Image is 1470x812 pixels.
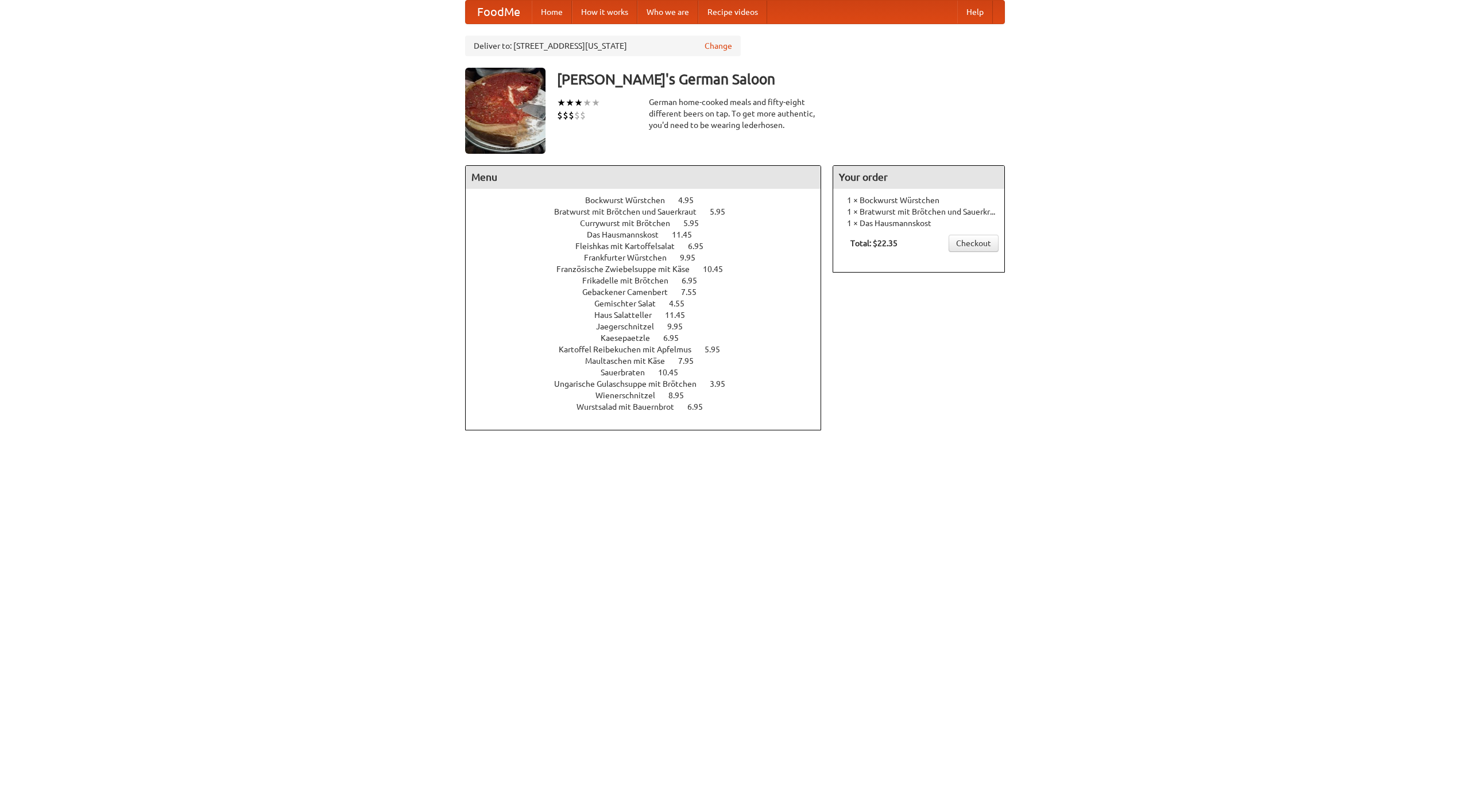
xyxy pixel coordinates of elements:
li: ★ [574,96,583,109]
span: 8.95 [668,391,695,400]
span: 7.55 [681,287,708,297]
a: FoodMe [466,1,532,24]
span: Maultaschen mit Käse [585,356,676,366]
a: Frikadelle mit Brötchen 6.95 [582,276,718,285]
span: 11.45 [672,230,703,239]
span: 3.95 [710,379,737,388]
span: 10.45 [658,368,690,377]
li: ★ [557,96,566,109]
a: Home [532,1,572,24]
div: German home-cooked meals and fifty-eight different beers on tap. To get more authentic, you'd nee... [649,96,821,131]
span: 4.55 [669,299,696,308]
li: 1 × Das Hausmannskost [839,217,999,229]
li: $ [563,109,568,122]
a: Das Hausmannskost 11.45 [587,230,713,239]
span: Haus Salatteller [594,310,663,320]
span: Gemischter Salat [594,299,667,308]
h3: [PERSON_NAME]'s German Saloon [557,68,1005,91]
span: 10.45 [703,265,734,274]
span: Frikadelle mit Brötchen [582,276,680,285]
a: Ungarische Gulaschsuppe mit Brötchen 3.95 [554,379,746,388]
a: Help [957,1,993,24]
span: Kartoffel Reibekuchen mit Apfelmus [559,345,703,354]
li: 1 × Bratwurst mit Brötchen und Sauerkraut [839,206,999,217]
li: $ [574,109,580,122]
a: Jaegerschnitzel 9.95 [596,322,704,331]
li: ★ [583,96,591,109]
span: 5.95 [705,345,732,354]
span: Bratwurst mit Brötchen und Sauerkraut [554,207,708,216]
li: ★ [591,96,600,109]
a: Gebackener Camenbert 7.55 [582,287,718,297]
a: Gemischter Salat 4.55 [594,299,706,308]
li: 1 × Bockwurst Würstchen [839,195,999,206]
span: Currywurst mit Brötchen [580,219,682,228]
span: Sauerbraten [601,368,656,377]
a: Bockwurst Würstchen 4.95 [585,196,715,205]
span: 7.95 [678,356,705,366]
span: 6.95 [663,333,690,343]
span: Wienerschnitzel [595,391,667,400]
div: Deliver to: [STREET_ADDRESS][US_STATE] [465,36,741,56]
span: 6.95 [688,242,715,251]
span: Wurstsalad mit Bauernbrot [577,402,686,411]
a: Change [705,40,732,52]
a: Kartoffel Reibekuchen mit Apfelmus 5.95 [559,345,741,354]
span: Kaesepaetzle [601,333,661,343]
span: 5.95 [710,207,737,216]
a: Recipe videos [698,1,767,24]
a: Sauerbraten 10.45 [601,368,699,377]
a: Frankfurter Würstchen 9.95 [584,253,717,262]
li: $ [557,109,563,122]
a: Fleishkas mit Kartoffelsalat 6.95 [575,242,725,251]
a: Currywurst mit Brötchen 5.95 [580,219,720,228]
span: 5.95 [683,219,710,228]
span: 9.95 [680,253,707,262]
a: Kaesepaetzle 6.95 [601,333,700,343]
span: 6.95 [682,276,709,285]
b: Total: $22.35 [850,239,898,248]
span: Frankfurter Würstchen [584,253,678,262]
span: 9.95 [667,322,694,331]
span: Das Hausmannskost [587,230,670,239]
span: Gebackener Camenbert [582,287,679,297]
a: Haus Salatteller 11.45 [594,310,706,320]
span: 6.95 [687,402,714,411]
li: ★ [566,96,574,109]
span: Jaegerschnitzel [596,322,666,331]
a: Bratwurst mit Brötchen und Sauerkraut 5.95 [554,207,746,216]
img: angular.jpg [465,68,546,154]
span: 11.45 [665,310,697,320]
a: How it works [572,1,637,24]
a: Wienerschnitzel 8.95 [595,391,705,400]
a: Wurstsalad mit Bauernbrot 6.95 [577,402,724,411]
span: Ungarische Gulaschsuppe mit Brötchen [554,379,708,388]
a: Maultaschen mit Käse 7.95 [585,356,715,366]
a: Who we are [637,1,698,24]
h4: Menu [466,166,821,189]
span: Fleishkas mit Kartoffelsalat [575,242,686,251]
h4: Your order [833,166,1004,189]
a: Checkout [949,235,999,252]
li: $ [580,109,586,122]
span: Bockwurst Würstchen [585,196,676,205]
li: $ [568,109,574,122]
a: Französische Zwiebelsuppe mit Käse 10.45 [556,265,744,274]
span: Französische Zwiebelsuppe mit Käse [556,265,701,274]
span: 4.95 [678,196,705,205]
